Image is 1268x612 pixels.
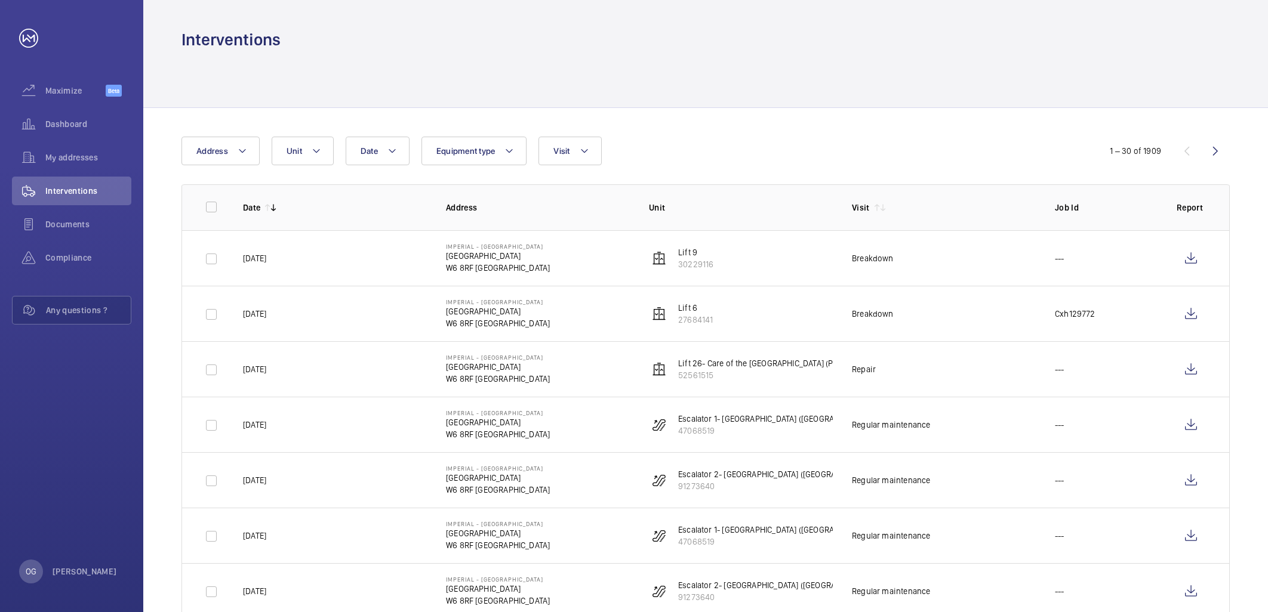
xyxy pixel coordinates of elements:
div: Breakdown [852,252,894,264]
p: Lift 26- Care of the [GEOGRAPHIC_DATA] (Passenger) [678,357,870,369]
p: Imperial - [GEOGRAPHIC_DATA] [446,298,550,305]
p: [GEOGRAPHIC_DATA] [446,250,550,262]
div: Regular maintenance [852,419,930,431]
p: W6 8RF [GEOGRAPHIC_DATA] [446,262,550,274]
span: Unit [287,146,302,156]
p: Escalator 2- [GEOGRAPHIC_DATA] ([GEOGRAPHIC_DATA]) [678,468,880,480]
h1: Interventions [181,29,281,51]
div: Regular maintenance [852,585,930,597]
p: --- [1055,363,1064,375]
p: [GEOGRAPHIC_DATA] [446,305,550,317]
button: Unit [272,137,334,165]
p: --- [1055,252,1064,264]
p: W6 8RF [GEOGRAPHIC_DATA] [446,539,550,551]
img: escalator.svg [652,473,666,487]
span: Beta [106,85,122,97]
span: Equipment type [436,146,495,156]
span: Visit [553,146,570,156]
p: [PERSON_NAME] [53,565,117,577]
p: W6 8RF [GEOGRAPHIC_DATA] [446,484,550,496]
p: 91273640 [678,480,880,492]
p: W6 8RF [GEOGRAPHIC_DATA] [446,317,550,329]
span: Compliance [45,252,131,264]
span: Maximize [45,85,106,97]
p: [DATE] [243,308,266,320]
img: escalator.svg [652,528,666,543]
p: W6 8RF [GEOGRAPHIC_DATA] [446,428,550,440]
p: Unit [649,202,833,214]
p: --- [1055,530,1064,542]
p: --- [1055,474,1064,486]
p: [DATE] [243,363,266,375]
button: Equipment type [421,137,527,165]
span: Documents [45,218,131,230]
p: Job Id [1055,202,1158,214]
p: W6 8RF [GEOGRAPHIC_DATA] [446,373,550,385]
button: Visit [538,137,601,165]
p: Imperial - [GEOGRAPHIC_DATA] [446,354,550,361]
p: --- [1055,585,1064,597]
span: My addresses [45,152,131,163]
div: Breakdown [852,308,894,320]
span: Dashboard [45,118,131,130]
p: 30229116 [678,258,713,270]
p: Imperial - [GEOGRAPHIC_DATA] [446,465,550,472]
p: [DATE] [243,419,266,431]
p: Cxh129772 [1055,308,1095,320]
div: Regular maintenance [852,530,930,542]
p: --- [1055,419,1064,431]
p: Address [446,202,630,214]
p: 52561515 [678,369,870,381]
span: Interventions [45,185,131,197]
p: OG [26,565,36,577]
p: Imperial - [GEOGRAPHIC_DATA] [446,243,550,250]
p: Escalator 1- [GEOGRAPHIC_DATA] ([GEOGRAPHIC_DATA]) [678,524,878,536]
img: elevator.svg [652,362,666,376]
span: Any questions ? [46,304,131,316]
p: Lift 9 [678,246,713,258]
p: Escalator 2- [GEOGRAPHIC_DATA] ([GEOGRAPHIC_DATA]) [678,579,880,591]
button: Address [181,137,260,165]
p: Imperial - [GEOGRAPHIC_DATA] [446,576,550,583]
p: Report [1177,202,1205,214]
p: 47068519 [678,536,878,548]
p: [DATE] [243,585,266,597]
div: Repair [852,363,876,375]
span: Date [361,146,378,156]
button: Date [346,137,410,165]
p: [GEOGRAPHIC_DATA] [446,416,550,428]
p: 91273640 [678,591,880,603]
p: [GEOGRAPHIC_DATA] [446,472,550,484]
p: [DATE] [243,530,266,542]
p: 47068519 [678,425,878,437]
p: Escalator 1- [GEOGRAPHIC_DATA] ([GEOGRAPHIC_DATA]) [678,413,878,425]
p: [DATE] [243,474,266,486]
div: 1 – 30 of 1909 [1110,145,1161,157]
p: Imperial - [GEOGRAPHIC_DATA] [446,409,550,416]
p: [GEOGRAPHIC_DATA] [446,361,550,373]
p: Imperial - [GEOGRAPHIC_DATA] [446,520,550,527]
p: W6 8RF [GEOGRAPHIC_DATA] [446,595,550,607]
p: [GEOGRAPHIC_DATA] [446,583,550,595]
img: elevator.svg [652,251,666,265]
p: [DATE] [243,252,266,264]
div: Regular maintenance [852,474,930,486]
p: 27684141 [678,314,713,326]
p: Date [243,202,260,214]
span: Address [196,146,228,156]
img: escalator.svg [652,584,666,598]
p: Visit [852,202,870,214]
img: elevator.svg [652,307,666,321]
p: [GEOGRAPHIC_DATA] [446,527,550,539]
p: Lift 6 [678,302,713,314]
img: escalator.svg [652,418,666,432]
